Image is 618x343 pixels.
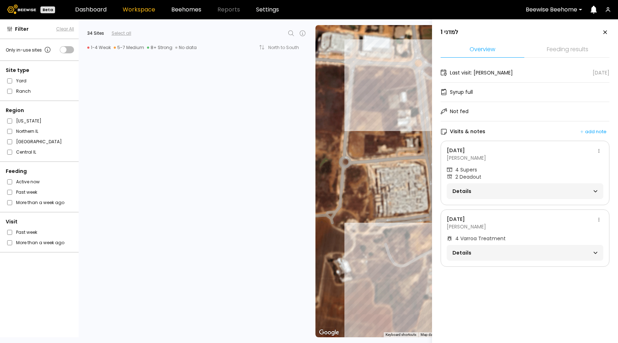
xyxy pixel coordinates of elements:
[447,216,595,231] div: [PERSON_NAME]
[16,199,64,206] label: More than a week ago
[87,45,111,50] div: 1-4 Weak
[16,239,64,246] label: More than a week ago
[526,42,609,58] li: Feeding results
[16,148,36,156] label: Central IL
[6,107,74,114] div: Region
[40,6,55,13] div: Beta
[112,30,131,37] div: Select all
[452,248,598,258] div: Details
[256,7,279,13] a: Settings
[452,248,525,258] span: Details
[441,128,485,135] div: Visits & notes
[447,216,595,223] div: [DATE]
[450,69,513,77] div: Last visit: [PERSON_NAME]
[447,147,595,154] div: [DATE]
[15,25,29,33] span: Filter
[171,7,201,13] a: Beehomes
[87,30,104,37] div: 34 Sites
[593,69,609,77] div: [DATE]
[455,235,506,242] div: 4 Varroa Treatment
[450,108,469,115] div: Not fed
[217,7,240,13] span: Reports
[580,129,607,135] div: add note
[6,218,74,226] div: Visit
[16,138,62,145] label: [GEOGRAPHIC_DATA]
[447,147,595,162] div: [PERSON_NAME]
[16,127,38,135] label: Northern IL
[455,173,481,180] div: 2 Deadout
[147,45,172,50] div: 8+ Strong
[16,117,41,125] label: [US_STATE]
[114,45,144,50] div: 5-7 Medium
[16,188,37,196] label: Past week
[441,42,524,58] li: Overview
[16,178,40,185] label: Active now
[450,88,473,96] div: Syrup full
[455,166,477,173] div: 4 Supers
[56,26,74,32] button: Clear All
[7,5,36,14] img: Beewise logo
[421,333,563,337] span: Map data ©2025 Mapa GISrael Imagery ©2025 Airbus, CNES / Airbus, Maxar Technologies
[317,328,341,337] img: Google
[6,67,74,74] div: Site type
[16,77,26,84] label: Yard
[577,127,609,137] button: add note
[16,228,37,236] label: Past week
[6,168,74,175] div: Feeding
[441,28,458,36] div: למדני 1
[16,87,31,95] label: Ranch
[75,7,107,13] a: Dashboard
[268,45,304,50] div: North to South
[452,186,598,196] div: Details
[452,186,525,196] span: Details
[123,7,155,13] a: Workspace
[317,328,341,337] a: Open this area in Google Maps (opens a new window)
[6,45,52,54] div: Only in-use sites
[386,332,416,337] button: Keyboard shortcuts
[175,45,197,50] div: No data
